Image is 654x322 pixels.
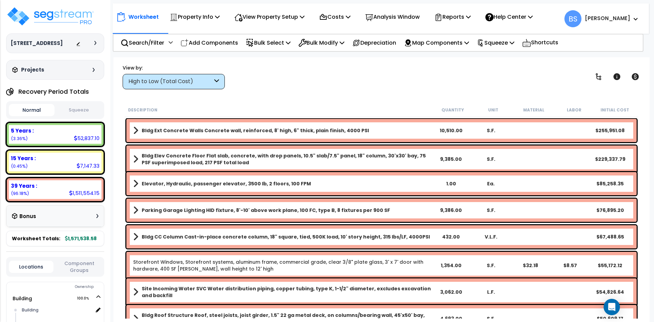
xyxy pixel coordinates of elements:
[20,283,104,291] div: Ownership
[431,127,471,134] div: 10,510.00
[590,315,630,322] div: $50,609.17
[181,38,238,47] p: Add Components
[56,104,102,116] button: Squeeze
[601,107,629,113] small: Initial Cost
[590,127,630,134] div: $255,951.08
[11,127,34,134] b: 5 Years :
[246,38,291,47] p: Bulk Select
[11,40,63,47] h3: [STREET_ADDRESS]
[511,262,550,269] div: $32.18
[142,152,431,166] b: Bldg Elev Concrete Floor Flat slab, concrete, with drop panels, 10.5" slab/7.5" panel, 18" column...
[431,207,471,214] div: 9,386.00
[471,289,511,295] div: L.F.
[477,38,514,47] p: Squeeze
[128,12,159,21] p: Worksheet
[142,207,390,214] b: Parking Garage Lighting HID fixture, 8'-10' above work plane, 100 FC, type B, 8 fixtures per 900 SF
[9,261,53,273] button: Locations
[590,289,630,295] div: $54,826.64
[471,207,511,214] div: S.F.
[19,214,36,219] h3: Bonus
[133,126,431,135] a: Assembly Title
[6,6,95,27] img: logo_pro_r.png
[319,12,351,21] p: Costs
[471,233,511,240] div: V.L.F.
[234,12,305,21] p: View Property Setup
[523,107,544,113] small: Material
[431,315,471,322] div: 4,693.00
[57,260,102,274] button: Component Groups
[121,38,164,47] p: Search/Filter
[522,38,558,48] p: Shortcuts
[11,136,28,141] small: (3.36%)
[590,262,630,269] div: $55,172.12
[20,306,93,314] div: Building
[485,12,533,21] p: Help Center
[431,262,471,269] div: 1,354.00
[431,156,471,163] div: 9,385.00
[471,315,511,322] div: S.F.
[564,10,581,27] span: BS
[431,233,471,240] div: 432.00
[12,235,60,242] span: Worksheet Totals:
[133,285,431,299] a: Assembly Title
[11,163,28,169] small: (0.45%)
[142,180,311,187] b: Elevator, Hydraulic, passenger elevator, 3500 lb, 2 floors, 100 FPM
[431,289,471,295] div: 3,062.00
[133,152,431,166] a: Assembly Title
[128,107,157,113] small: Description
[133,179,431,188] a: Assembly Title
[550,262,590,269] div: $8.57
[133,259,431,272] a: Individual Item
[142,285,431,299] b: Site Incoming Water SVC Water distribution piping, copper tubing, type K, 1-1/2" diameter, exclud...
[518,34,562,51] div: Shortcuts
[133,205,431,215] a: Assembly Title
[128,78,213,86] div: High to Low (Total Cost)
[13,295,32,302] a: Building 100.0%
[11,182,37,189] b: 39 Years :
[177,35,242,51] div: Add Components
[11,190,29,196] small: (96.18%)
[9,104,54,116] button: Normal
[441,107,464,113] small: Quantity
[590,207,630,214] div: $76,895.20
[69,189,99,197] div: 1,511,554.15
[352,38,396,47] p: Depreciation
[123,64,225,71] div: View by:
[431,180,471,187] div: 1.00
[471,262,511,269] div: S.F.
[11,155,36,162] b: 15 Years :
[488,107,498,113] small: Unit
[298,38,344,47] p: Bulk Modify
[471,156,511,163] div: S.F.
[77,294,95,303] span: 100.0%
[404,38,469,47] p: Map Components
[133,232,431,242] a: Assembly Title
[567,107,581,113] small: Labor
[170,12,220,21] p: Property Info
[434,12,471,21] p: Reports
[77,162,99,169] div: 7,147.33
[65,235,97,242] b: 1,571,538.58
[348,35,400,51] div: Depreciation
[471,127,511,134] div: S.F.
[590,233,630,240] div: $67,488.65
[142,233,430,240] b: Bldg CC Column Cast-in-place concrete column, 18" square, tied, 500K load, 10' story height, 315 ...
[590,156,630,163] div: $229,337.79
[21,66,44,73] h3: Projects
[74,135,99,142] div: 52,837.10
[471,180,511,187] div: Ea.
[590,180,630,187] div: $85,258.35
[585,15,630,22] b: [PERSON_NAME]
[365,12,420,21] p: Analysis Window
[142,127,369,134] b: Bldg Ext Concrete Walls Concrete wall, reinforced, 8' high, 6" thick, plain finish, 4000 PSI
[604,299,620,315] div: Open Intercom Messenger
[18,88,89,95] h4: Recovery Period Totals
